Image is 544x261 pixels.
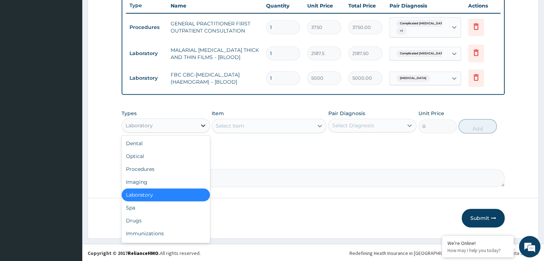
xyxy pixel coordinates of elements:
[4,180,136,205] textarea: Type your message and hit 'Enter'
[126,21,167,34] td: Procedures
[122,176,210,188] div: Imaging
[212,110,224,117] label: Item
[122,214,210,227] div: Drugs
[122,201,210,214] div: Spa
[122,188,210,201] div: Laboratory
[88,250,160,256] strong: Copyright © 2017 .
[167,16,262,38] td: GENERAL PRACTITIONER FIRST OUTPATIENT CONSULTATION
[167,43,262,64] td: MALARIAL [MEDICAL_DATA] THICK AND THIN FILMS - [BLOOD]
[396,20,449,27] span: Complicated [MEDICAL_DATA]
[122,159,504,165] label: Comment
[447,240,508,246] div: We're Online!
[459,119,497,133] button: Add
[126,72,167,85] td: Laboratory
[396,50,449,57] span: Complicated [MEDICAL_DATA]
[122,227,210,240] div: Immunizations
[126,122,153,129] div: Laboratory
[122,240,210,253] div: Others
[167,68,262,89] td: FBC CBC-[MEDICAL_DATA] (HAEMOGRAM) - [BLOOD]
[396,75,430,82] span: [MEDICAL_DATA]
[13,36,29,54] img: d_794563401_company_1708531726252_794563401
[41,83,99,155] span: We're online!
[122,110,137,117] label: Types
[216,122,244,129] div: Select Item
[128,250,158,256] a: RelianceHMO
[37,40,120,49] div: Chat with us now
[349,250,539,257] div: Redefining Heath Insurance in [GEOGRAPHIC_DATA] using Telemedicine and Data Science!
[332,122,374,129] div: Select Diagnosis
[122,137,210,150] div: Dental
[396,28,406,35] span: + 1
[122,150,210,163] div: Optical
[418,110,444,117] label: Unit Price
[122,163,210,176] div: Procedures
[462,209,505,227] button: Submit
[126,47,167,60] td: Laboratory
[117,4,134,21] div: Minimize live chat window
[447,247,508,253] p: How may I help you today?
[328,110,365,117] label: Pair Diagnosis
